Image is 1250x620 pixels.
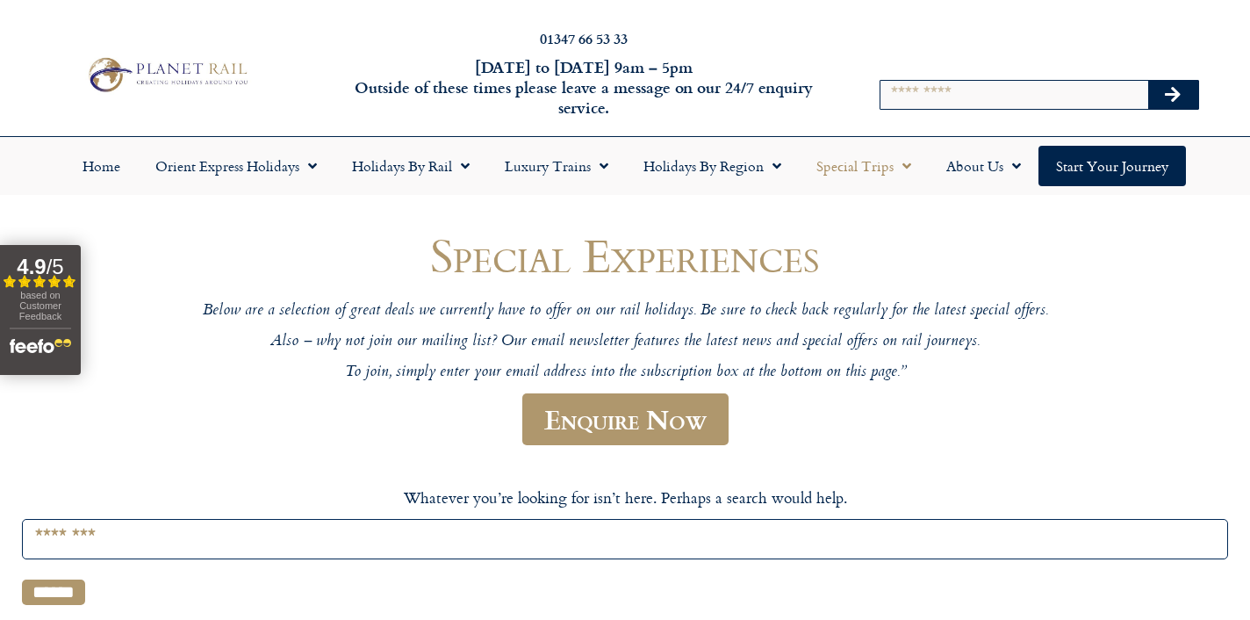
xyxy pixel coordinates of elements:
[487,146,626,186] a: Luxury Trains
[929,146,1038,186] a: About Us
[522,393,729,445] a: Enquire Now
[82,54,253,96] img: Planet Rail Train Holidays Logo
[540,28,628,48] a: 01347 66 53 33
[334,146,487,186] a: Holidays by Rail
[626,146,799,186] a: Holidays by Region
[98,229,1152,281] h1: Special Experiences
[98,301,1152,321] p: Below are a selection of great deals we currently have to offer on our rail holidays. Be sure to ...
[338,57,830,119] h6: [DATE] to [DATE] 9am – 5pm Outside of these times please leave a message on our 24/7 enquiry serv...
[799,146,929,186] a: Special Trips
[98,363,1152,383] p: To join, simply enter your email address into the subscription box at the bottom on this page.”
[98,332,1152,352] p: Also – why not join our mailing list? Our email newsletter features the latest news and special o...
[22,487,1228,509] p: Whatever you’re looking for isn’t here. Perhaps a search would help.
[65,146,138,186] a: Home
[1038,146,1186,186] a: Start your Journey
[1148,81,1199,109] button: Search
[138,146,334,186] a: Orient Express Holidays
[9,146,1241,186] nav: Menu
